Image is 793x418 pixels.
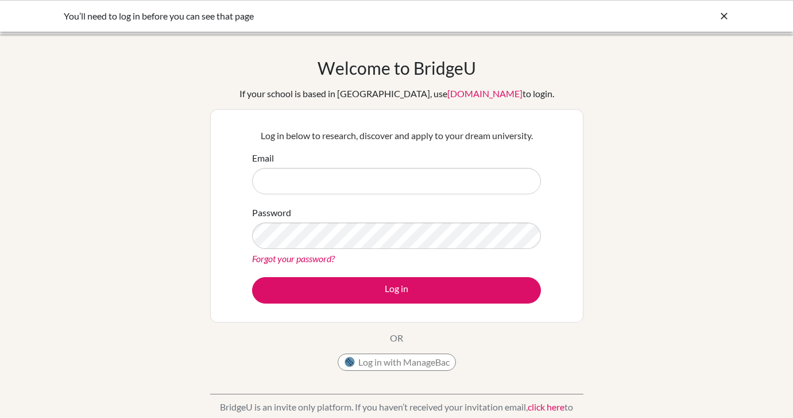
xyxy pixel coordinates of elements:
[64,9,558,23] div: You’ll need to log in before you can see that page
[447,88,523,99] a: [DOMAIN_NAME]
[239,87,554,101] div: If your school is based in [GEOGRAPHIC_DATA], use to login.
[528,401,564,412] a: click here
[338,354,456,371] button: Log in with ManageBac
[252,253,335,264] a: Forgot your password?
[318,57,476,78] h1: Welcome to BridgeU
[252,206,291,220] label: Password
[252,277,541,304] button: Log in
[252,129,541,143] p: Log in below to research, discover and apply to your dream university.
[390,331,403,345] p: OR
[252,151,274,165] label: Email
